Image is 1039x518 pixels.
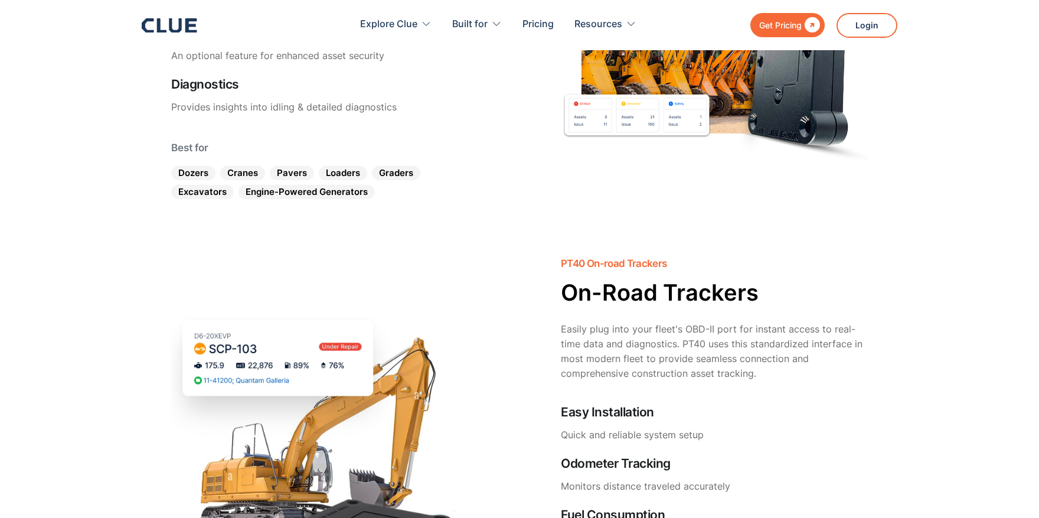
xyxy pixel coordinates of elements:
[171,185,234,199] div: Excavators
[522,6,554,43] a: Pricing
[574,6,636,43] div: Resources
[759,18,802,32] div: Get Pricing
[452,6,502,43] div: Built for
[561,428,868,442] p: Quick and reliable system setup
[319,166,367,180] div: Loaders
[171,100,514,115] p: Provides insights into idling & detailed diagnostics
[270,166,314,180] div: Pavers
[837,13,897,38] a: Login
[238,185,375,199] div: Engine-Powered Generators
[750,13,825,37] a: Get Pricing
[802,18,820,32] div: 
[360,6,417,43] div: Explore Clue
[220,166,265,180] div: Cranes
[360,6,432,43] div: Explore Clue
[171,77,514,92] h4: Diagnostics
[452,6,488,43] div: Built for
[561,457,868,471] h4: Odometer Tracking
[171,166,215,180] div: Dozers
[561,479,868,494] p: Monitors distance traveled accurately
[561,278,868,307] h3: On-Road Trackers
[372,166,420,180] div: Graders
[171,48,514,63] p: An optional feature for enhanced asset security
[561,405,868,419] h4: Easy Installation
[561,258,868,269] h2: PT40 On-road Trackers
[171,139,514,157] h3: Best for
[561,322,868,382] p: Easily plug into your fleet's OBD-II port for instant access to real-time data and diagnostics. P...
[574,6,622,43] div: Resources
